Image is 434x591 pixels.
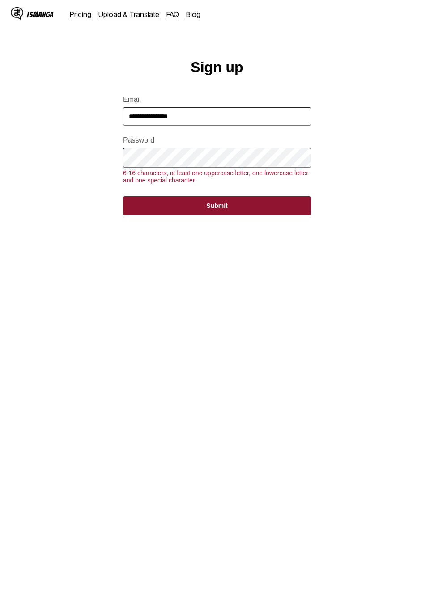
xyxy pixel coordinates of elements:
button: Submit [123,196,311,215]
a: FAQ [166,10,179,19]
img: IsManga Logo [11,7,23,20]
a: Upload & Translate [98,10,159,19]
a: Pricing [70,10,91,19]
div: 6-16 characters, at least one uppercase letter, one lowercase letter and one special character [123,169,311,184]
label: Password [123,136,311,144]
a: IsManga LogoIsManga [11,7,70,21]
a: Blog [186,10,200,19]
div: IsManga [27,10,54,19]
h1: Sign up [191,59,243,76]
label: Email [123,96,311,104]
